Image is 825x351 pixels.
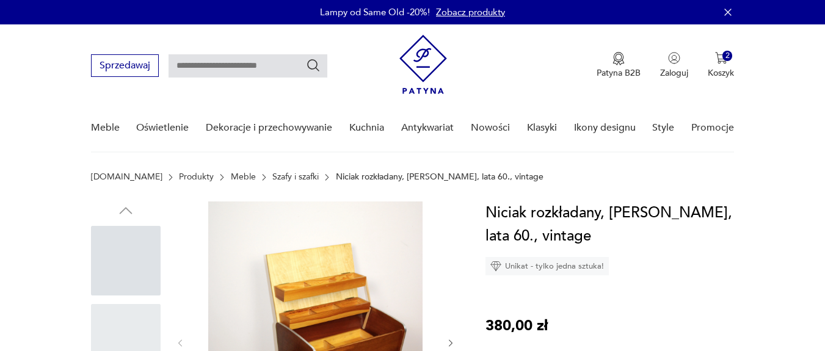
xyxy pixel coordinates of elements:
[436,6,505,18] a: Zobacz produkty
[652,104,674,151] a: Style
[91,62,159,71] a: Sprzedawaj
[715,52,727,64] img: Ikona koszyka
[660,52,688,79] button: Zaloguj
[485,314,548,338] p: 380,00 zł
[231,172,256,182] a: Meble
[401,104,454,151] a: Antykwariat
[612,52,625,65] img: Ikona medalu
[91,104,120,151] a: Meble
[399,35,447,94] img: Patyna - sklep z meblami i dekoracjami vintage
[722,51,733,61] div: 2
[597,52,641,79] a: Ikona medaluPatyna B2B
[597,67,641,79] p: Patyna B2B
[708,52,734,79] button: 2Koszyk
[490,261,501,272] img: Ikona diamentu
[91,172,162,182] a: [DOMAIN_NAME]
[597,52,641,79] button: Patyna B2B
[349,104,384,151] a: Kuchnia
[485,201,743,248] h1: Niciak rozkładany, [PERSON_NAME], lata 60., vintage
[471,104,510,151] a: Nowości
[691,104,734,151] a: Promocje
[527,104,557,151] a: Klasyki
[668,52,680,64] img: Ikonka użytkownika
[660,67,688,79] p: Zaloguj
[136,104,189,151] a: Oświetlenie
[485,257,609,275] div: Unikat - tylko jedna sztuka!
[708,67,734,79] p: Koszyk
[306,58,321,73] button: Szukaj
[574,104,636,151] a: Ikony designu
[91,54,159,77] button: Sprzedawaj
[206,104,332,151] a: Dekoracje i przechowywanie
[179,172,214,182] a: Produkty
[272,172,319,182] a: Szafy i szafki
[320,6,430,18] p: Lampy od Same Old -20%!
[336,172,543,182] p: Niciak rozkładany, [PERSON_NAME], lata 60., vintage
